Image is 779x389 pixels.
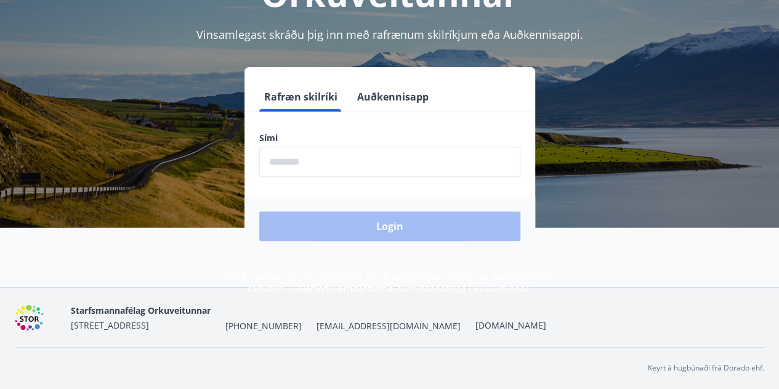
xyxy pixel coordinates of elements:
button: Rafræn skilríki [259,82,342,112]
span: Starfsmannafélag Orkuveitunnar [71,305,211,316]
span: Með því að skrá þig inn samþykkir þú að upplýsingar um þig séu meðhöndlaðar í samræmi við Starfsm... [222,271,557,295]
p: Keyrt á hugbúnaði frá Dorado ehf. [648,362,764,374]
span: [EMAIL_ADDRESS][DOMAIN_NAME] [317,320,461,332]
span: [STREET_ADDRESS] [71,319,149,331]
button: Auðkennisapp [352,82,434,112]
label: Sími [259,132,520,144]
img: 6gDcfMXiVBXXG0H6U6eM60D7nPrsl9g1x4qDF8XG.png [15,305,61,331]
span: Vinsamlegast skráðu þig inn með rafrænum skilríkjum eða Auðkennisappi. [196,27,583,42]
a: [DOMAIN_NAME] [475,319,546,331]
span: [PHONE_NUMBER] [225,320,302,332]
a: Persónuverndarstefna [301,283,393,295]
